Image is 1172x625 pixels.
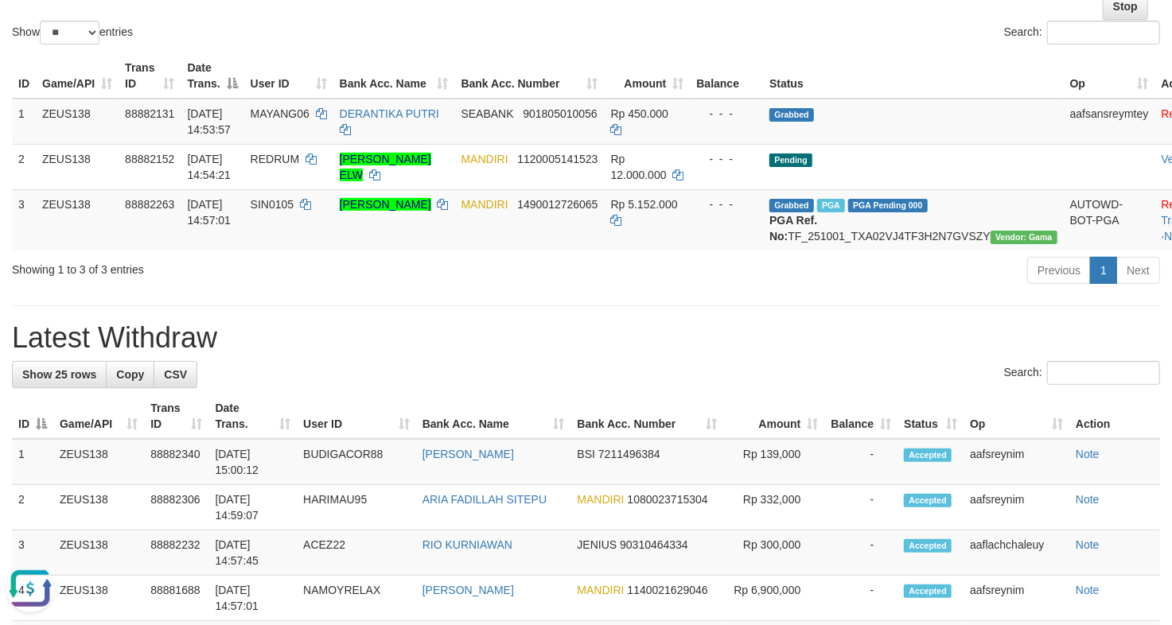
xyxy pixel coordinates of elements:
label: Search: [1004,21,1160,45]
a: ARIA FADILLAH SITEPU [422,493,547,506]
a: DERANTIKA PUTRI [340,107,439,120]
span: REDRUM [251,153,299,165]
span: Copy 7211496384 to clipboard [598,448,660,460]
span: 88882152 [125,153,174,165]
td: 88882232 [144,530,208,576]
th: Bank Acc. Number: activate to sort column ascending [571,394,724,439]
b: PGA Ref. No: [769,214,817,243]
span: MANDIRI [461,153,508,165]
td: ZEUS138 [53,576,144,621]
a: Previous [1027,257,1091,284]
span: Copy 1080023715304 to clipboard [628,493,708,506]
a: Note [1076,493,1100,506]
td: HARIMAU95 [297,485,416,530]
span: [DATE] 14:53:57 [187,107,231,136]
div: - - - [696,196,757,212]
td: [DATE] 14:59:07 [208,485,297,530]
th: Game/API: activate to sort column ascending [53,394,144,439]
td: Rp 300,000 [723,530,824,576]
span: Rp 5.152.000 [611,198,678,211]
a: Note [1076,448,1100,460]
td: 2 [12,144,36,189]
span: JENIUS [578,538,617,551]
th: Bank Acc. Name: activate to sort column ascending [333,53,455,99]
div: - - - [696,106,757,122]
button: Open LiveChat chat widget [6,6,54,54]
input: Search: [1047,361,1160,385]
span: Copy 1140021629046 to clipboard [628,584,708,596]
th: Trans ID: activate to sort column ascending [119,53,181,99]
select: Showentries [40,21,99,45]
a: [PERSON_NAME] ELW [340,153,431,181]
a: CSV [154,361,197,388]
span: Accepted [904,584,952,598]
td: - [824,576,897,621]
td: 1 [12,439,53,485]
a: Copy [106,361,154,388]
a: Show 25 rows [12,361,107,388]
td: aafsreynim [964,485,1069,530]
th: Action [1069,394,1160,439]
td: [DATE] 14:57:01 [208,576,297,621]
td: 2 [12,485,53,530]
div: Showing 1 to 3 of 3 entries [12,255,477,278]
th: Trans ID: activate to sort column ascending [144,394,208,439]
span: [DATE] 14:57:01 [187,198,231,227]
td: ACEZ22 [297,530,416,576]
a: Next [1116,257,1160,284]
th: Amount: activate to sort column ascending [605,53,691,99]
th: Balance: activate to sort column ascending [824,394,897,439]
span: MANDIRI [461,198,508,211]
span: Accepted [904,494,952,507]
div: - - - [696,151,757,167]
th: ID [12,53,36,99]
td: aafsreynim [964,439,1069,485]
a: 1 [1090,257,1117,284]
span: 88882131 [125,107,174,120]
th: Status: activate to sort column ascending [897,394,964,439]
label: Show entries [12,21,133,45]
th: Date Trans.: activate to sort column descending [181,53,243,99]
th: Amount: activate to sort column ascending [723,394,824,439]
span: PGA Pending [848,199,928,212]
span: SEABANK [461,107,514,120]
td: ZEUS138 [53,439,144,485]
th: Bank Acc. Name: activate to sort column ascending [416,394,571,439]
td: Rp 332,000 [723,485,824,530]
span: Rp 450.000 [611,107,668,120]
h1: Latest Withdraw [12,322,1160,354]
td: ZEUS138 [36,144,119,189]
a: RIO KURNIAWAN [422,538,512,551]
span: Pending [769,153,812,167]
th: Game/API: activate to sort column ascending [36,53,119,99]
td: 88881688 [144,576,208,621]
span: Vendor URL: https://trx31.1velocity.biz [991,231,1057,244]
td: ZEUS138 [53,530,144,576]
th: Date Trans.: activate to sort column ascending [208,394,297,439]
th: User ID: activate to sort column ascending [244,53,333,99]
span: Copy 90310464334 to clipboard [620,538,688,551]
td: NAMOYRELAX [297,576,416,621]
a: Note [1076,584,1100,596]
a: Note [1076,538,1100,551]
span: Show 25 rows [22,368,96,381]
td: [DATE] 15:00:12 [208,439,297,485]
span: Copy [116,368,144,381]
td: 88882306 [144,485,208,530]
td: ZEUS138 [53,485,144,530]
td: aaflachchaleuy [964,530,1069,576]
span: SIN0105 [251,198,294,211]
span: CSV [164,368,187,381]
th: Op: activate to sort column ascending [1064,53,1155,99]
td: 88882340 [144,439,208,485]
span: Copy 1120005141523 to clipboard [517,153,598,165]
td: ZEUS138 [36,189,119,250]
label: Search: [1004,361,1160,385]
span: BSI [578,448,596,460]
th: ID: activate to sort column descending [12,394,53,439]
td: ZEUS138 [36,99,119,145]
a: [PERSON_NAME] [340,198,431,211]
span: MANDIRI [578,493,625,506]
td: AUTOWD-BOT-PGA [1064,189,1155,250]
span: Accepted [904,539,952,553]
